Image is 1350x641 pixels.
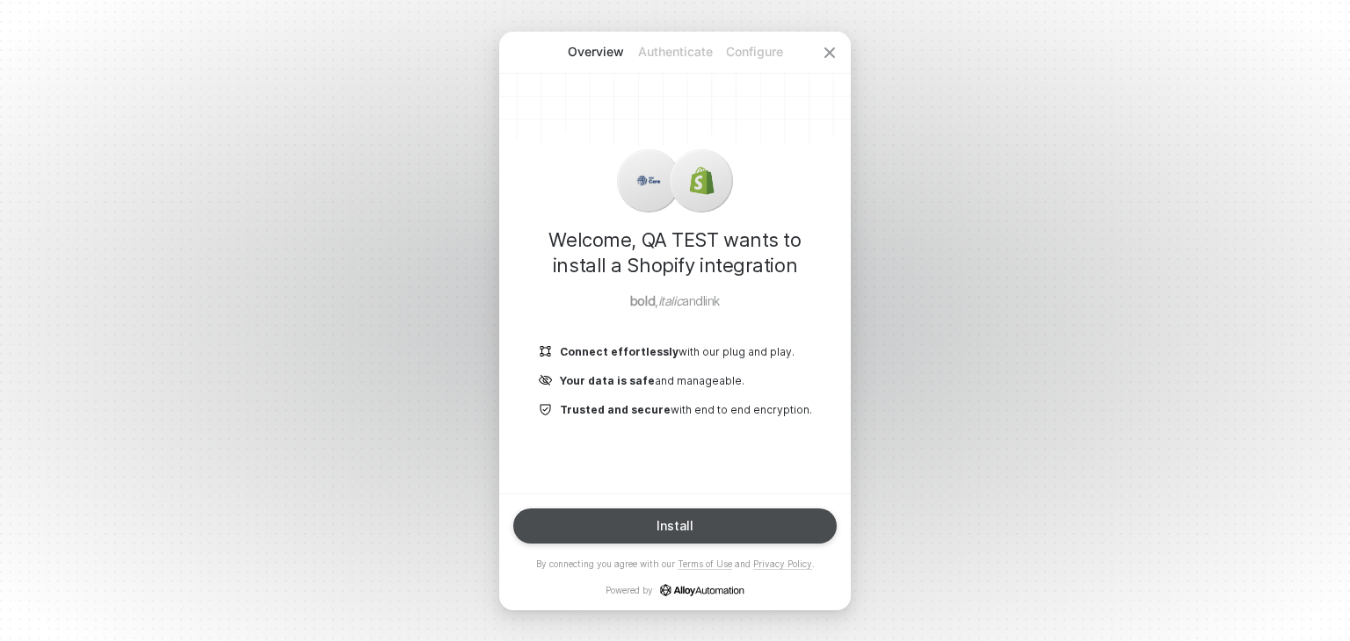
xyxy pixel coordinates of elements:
[606,584,744,596] p: Powered by
[823,46,837,60] span: icon-close
[560,403,671,416] b: Trusted and secure
[715,43,794,61] p: Configure
[657,519,693,533] div: Install
[703,293,720,308] a: link
[560,345,679,358] b: Connect effortlessly
[513,508,837,544] button: Install
[539,402,553,417] img: icon
[560,373,744,388] p: and manageable.
[660,584,744,596] a: icon-success
[527,227,823,278] h1: Welcome, QA TEST wants to install a Shopify integration
[753,558,812,570] a: Privacy Policy
[527,292,823,309] p: , and
[678,558,732,570] a: Terms of Use
[560,402,812,417] p: with end to end encryption.
[635,43,715,61] p: Authenticate
[539,373,553,388] img: icon
[635,167,663,195] img: icon
[560,344,795,359] p: with our plug and play.
[536,558,815,570] p: By connecting you agree with our and .
[556,43,635,61] p: Overview
[539,344,553,359] img: icon
[687,167,715,195] img: icon
[630,293,655,308] strong: bold
[658,293,682,308] em: italic
[560,374,655,387] b: Your data is safe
